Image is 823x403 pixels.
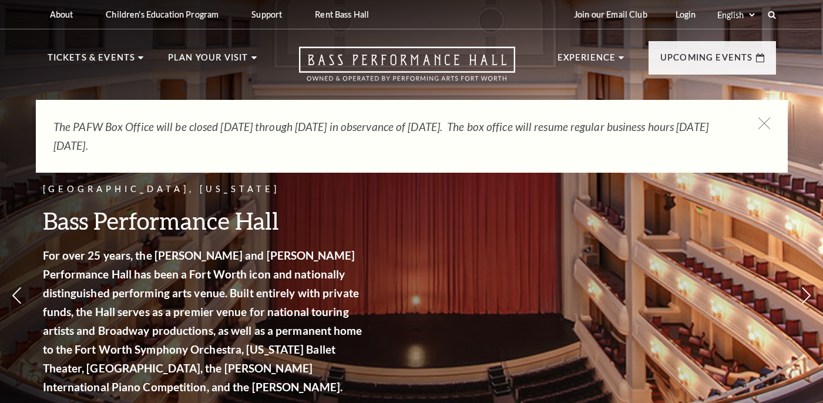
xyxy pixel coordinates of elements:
p: Plan Your Visit [168,51,248,72]
em: The PAFW Box Office will be closed [DATE] through [DATE] in observance of [DATE]. The box office ... [53,120,708,152]
p: Support [251,9,282,19]
strong: For over 25 years, the [PERSON_NAME] and [PERSON_NAME] Performance Hall has been a Fort Worth ico... [43,248,362,394]
p: Upcoming Events [660,51,753,72]
p: [GEOGRAPHIC_DATA], [US_STATE] [43,182,366,197]
p: Tickets & Events [48,51,136,72]
p: About [50,9,73,19]
p: Children's Education Program [106,9,219,19]
select: Select: [715,9,757,21]
p: Rent Bass Hall [315,9,369,19]
p: Experience [557,51,616,72]
h3: Bass Performance Hall [43,206,366,236]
